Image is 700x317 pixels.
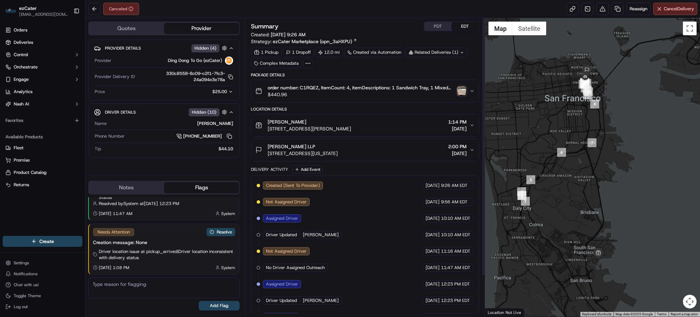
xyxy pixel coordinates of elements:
button: Quotes [89,23,164,34]
div: Complex Metadata [251,59,302,68]
span: Analytics [14,89,32,95]
span: Hidden ( 10 ) [192,109,216,115]
img: 1736555255976-a54dd68f-1ca7-489b-9aae-adbdc363a1c4 [7,65,19,78]
a: Product Catalog [5,169,80,176]
span: 11:16 AM EDT [441,248,470,254]
span: [DATE] [426,281,440,287]
span: Not Assigned Driver [266,199,307,205]
span: Provider Details [105,46,141,51]
div: 1 Dropoff [283,48,314,57]
button: Driver DetailsHidden (10) [94,106,234,118]
button: [PERSON_NAME] LLP[STREET_ADDRESS][US_STATE]2:00 PM[DATE] [251,139,479,161]
a: 💻API Documentation [55,97,112,109]
span: [DATE] 1:08 PM [99,265,129,270]
button: Create [3,236,82,247]
button: Product Catalog [3,167,82,178]
span: at [DATE] 12:23 PM [140,201,179,207]
span: Tip [95,146,101,152]
button: Start new chat [116,67,124,76]
span: [DATE] [448,125,467,132]
span: Driver Updated [266,232,297,238]
button: Fleet [3,142,82,153]
span: [PHONE_NUMBER] [183,133,222,139]
span: $440.96 [268,91,454,98]
span: [STREET_ADDRESS][PERSON_NAME] [268,125,351,132]
span: System [221,265,235,270]
div: 7 [588,138,596,147]
button: $25.00 [173,89,233,95]
button: CancelDelivery [653,3,697,15]
span: Chat with us! [14,282,39,288]
button: Show satellite imagery [512,22,546,35]
button: Add Event [292,165,323,174]
span: Created (Sent To Provider) [266,182,320,189]
span: Knowledge Base [14,99,52,106]
div: Creation message: None [93,239,235,246]
button: Resolve [206,228,235,236]
button: Keyboard shortcuts [582,312,611,317]
span: Assigned Driver [266,281,298,287]
span: Phone Number [95,133,125,139]
span: Map data ©2025 Google [616,312,653,316]
span: [DATE] [426,215,440,221]
a: [PHONE_NUMBER] [176,132,233,140]
div: 6 [557,148,566,157]
img: ezCater [5,9,16,13]
div: 💻 [58,100,63,105]
button: Orchestrate [3,62,82,73]
div: 21 [581,78,590,87]
div: Package Details [251,72,479,78]
span: ezCater [19,5,37,12]
span: 10:10 AM EDT [441,215,470,221]
div: We're available if you need us! [23,72,86,78]
span: [DATE] [448,150,467,157]
button: Reassign [627,3,650,15]
span: [DATE] [426,199,440,205]
button: PDT [424,22,452,31]
span: [PERSON_NAME] [303,232,339,238]
span: Nash AI [14,101,29,107]
button: Toggle Theme [3,291,82,301]
button: photo_proof_of_pickup image [457,86,467,96]
button: Canceled [103,3,139,15]
span: Driver location issue at pickup_arrived | Driver location inconsistent with delivery status [99,249,235,261]
span: Resolved by System [99,201,138,207]
span: API Documentation [65,99,110,106]
span: 12:23 PM EDT [441,297,470,304]
div: Favorites [3,115,82,126]
a: Fleet [5,145,80,151]
a: Open this area in Google Maps (opens a new window) [487,308,509,317]
a: Report a map error [671,312,698,316]
span: order number: C1RQEZ, ItemCount: 4, itemDescriptions: 1 Sandwich Tray, 1 Mixed Greens Salad, 1 Ch... [268,84,454,91]
span: Fleet [14,145,24,151]
span: $25.00 [212,89,227,94]
p: Welcome 👋 [7,27,124,38]
button: [EMAIL_ADDRESS][DOMAIN_NAME] [19,12,68,17]
button: Settings [3,258,82,268]
button: EDT [452,22,479,31]
span: Control [14,52,28,58]
span: Settings [14,260,29,266]
button: Log out [3,302,82,312]
div: Location Details [251,106,479,112]
h3: Summary [251,23,279,29]
a: Created via Automation [344,48,404,57]
button: 330c8558-8c09-c2f1-7fc3-24a094e3e78a [138,71,233,83]
span: [PERSON_NAME] [303,297,339,304]
a: Promise [5,157,80,163]
button: Notes [89,182,164,193]
span: [DATE] [426,182,440,189]
span: Pylon [68,116,83,121]
a: Orders [3,25,82,36]
button: Add Flag [199,301,240,310]
div: $44.10 [104,146,233,152]
div: 9 [583,90,592,99]
div: 5 [526,175,535,184]
span: Driver Details [105,110,136,115]
div: 8 [590,100,599,109]
button: Show street map [488,22,512,35]
img: Nash [7,7,21,21]
span: Created: [251,31,306,38]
